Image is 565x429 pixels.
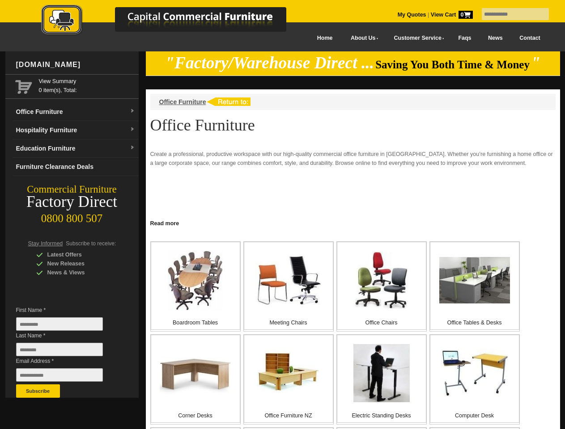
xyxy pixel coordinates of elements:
[511,28,548,48] a: Contact
[429,12,472,18] a: View Cart0
[430,318,519,327] p: Office Tables & Desks
[459,11,473,19] span: 0
[450,28,480,48] a: Faqs
[441,349,508,398] img: Computer Desk
[36,259,121,268] div: New Releases
[13,139,139,158] a: Education Furnituredropdown
[243,241,334,332] a: Meeting Chairs Meeting Chairs
[130,145,135,151] img: dropdown
[36,250,121,259] div: Latest Offers
[206,97,251,106] img: return to
[16,357,116,366] span: Email Address *
[337,411,426,420] p: Electric Standing Desks
[336,334,427,425] a: Electric Standing Desks Electric Standing Desks
[150,117,556,134] h1: Office Furniture
[336,241,427,332] a: Office Chairs Office Chairs
[431,12,473,18] strong: View Cart
[244,411,333,420] p: Office Furniture NZ
[341,28,384,48] a: About Us
[5,196,139,208] div: Factory Direct
[5,208,139,225] div: 0800 800 507
[150,334,241,425] a: Corner Desks Corner Desks
[480,28,511,48] a: News
[244,318,333,327] p: Meeting Chairs
[255,256,321,305] img: Meeting Chairs
[398,12,426,18] a: My Quotes
[16,343,103,356] input: Last Name *
[16,306,116,315] span: First Name *
[375,59,530,71] span: Saving You Both Time & Money
[439,257,510,303] img: Office Tables & Desks
[39,77,135,86] a: View Summary
[13,121,139,139] a: Hospitality Furnituredropdown
[39,77,135,93] span: 0 item(s), Total:
[353,252,410,309] img: Office Chairs
[16,384,60,398] button: Subscribe
[353,344,410,402] img: Electric Standing Desks
[66,240,116,247] span: Subscribe to receive:
[243,334,334,425] a: Office Furniture NZ Office Furniture NZ
[151,318,240,327] p: Boardroom Tables
[146,217,560,228] a: Click to read more
[5,183,139,196] div: Commercial Furniture
[159,98,206,105] a: Office Furniture
[130,127,135,132] img: dropdown
[16,331,116,340] span: Last Name *
[429,334,520,425] a: Computer Desk Computer Desk
[429,241,520,332] a: Office Tables & Desks Office Tables & Desks
[160,350,231,396] img: Corner Desks
[168,251,223,310] img: Boardroom Tables
[531,54,540,72] em: "
[384,28,450,48] a: Customer Service
[36,268,121,277] div: News & Views
[13,51,139,78] div: [DOMAIN_NAME]
[257,348,320,399] img: Office Furniture NZ
[150,241,241,332] a: Boardroom Tables Boardroom Tables
[151,411,240,420] p: Corner Desks
[337,318,426,327] p: Office Chairs
[430,411,519,420] p: Computer Desk
[16,317,103,331] input: First Name *
[165,54,374,72] em: "Factory/Warehouse Direct ...
[130,109,135,114] img: dropdown
[28,240,63,247] span: Stay Informed
[17,4,330,40] a: Capital Commercial Furniture Logo
[13,103,139,121] a: Office Furnituredropdown
[150,150,556,168] p: Create a professional, productive workspace with our high-quality commercial office furniture in ...
[16,368,103,382] input: Email Address *
[13,158,139,176] a: Furniture Clearance Deals
[17,4,330,37] img: Capital Commercial Furniture Logo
